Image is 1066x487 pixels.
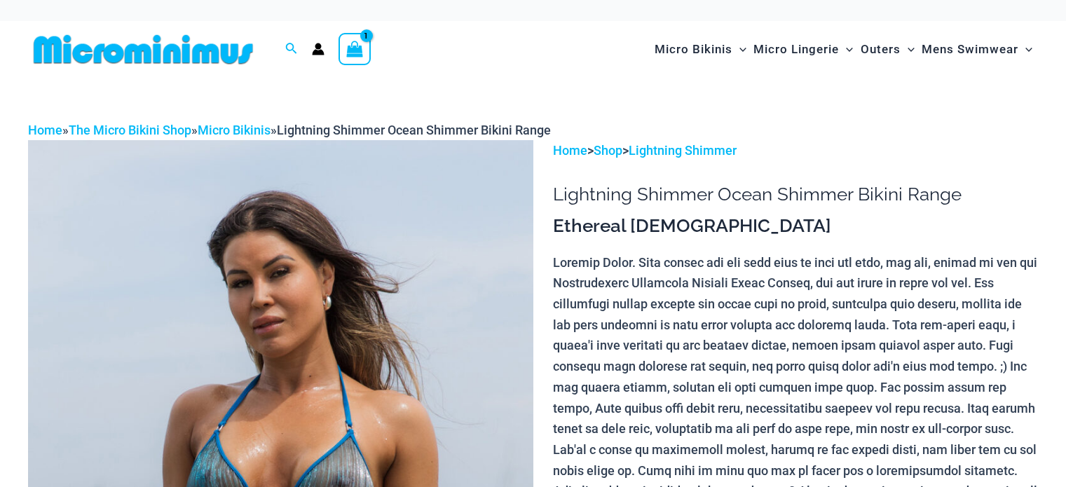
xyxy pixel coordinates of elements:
a: View Shopping Cart, 1 items [339,33,371,65]
span: Outers [861,32,901,67]
span: Mens Swimwear [922,32,1018,67]
p: > > [553,140,1038,161]
nav: Site Navigation [649,26,1038,73]
span: Menu Toggle [1018,32,1032,67]
span: Menu Toggle [732,32,746,67]
a: Search icon link [285,41,298,58]
a: Lightning Shimmer [629,143,737,158]
h3: Ethereal [DEMOGRAPHIC_DATA] [553,214,1038,238]
a: The Micro Bikini Shop [69,123,191,137]
a: Home [553,143,587,158]
span: Menu Toggle [901,32,915,67]
a: Micro BikinisMenu ToggleMenu Toggle [651,28,750,71]
h1: Lightning Shimmer Ocean Shimmer Bikini Range [553,184,1038,205]
img: MM SHOP LOGO FLAT [28,34,259,65]
a: Mens SwimwearMenu ToggleMenu Toggle [918,28,1036,71]
span: Micro Lingerie [753,32,839,67]
span: » » » [28,123,551,137]
a: Home [28,123,62,137]
a: OutersMenu ToggleMenu Toggle [857,28,918,71]
a: Micro LingerieMenu ToggleMenu Toggle [750,28,856,71]
a: Shop [594,143,622,158]
a: Account icon link [312,43,324,55]
span: Menu Toggle [839,32,853,67]
span: Micro Bikinis [655,32,732,67]
span: Lightning Shimmer Ocean Shimmer Bikini Range [277,123,551,137]
a: Micro Bikinis [198,123,271,137]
